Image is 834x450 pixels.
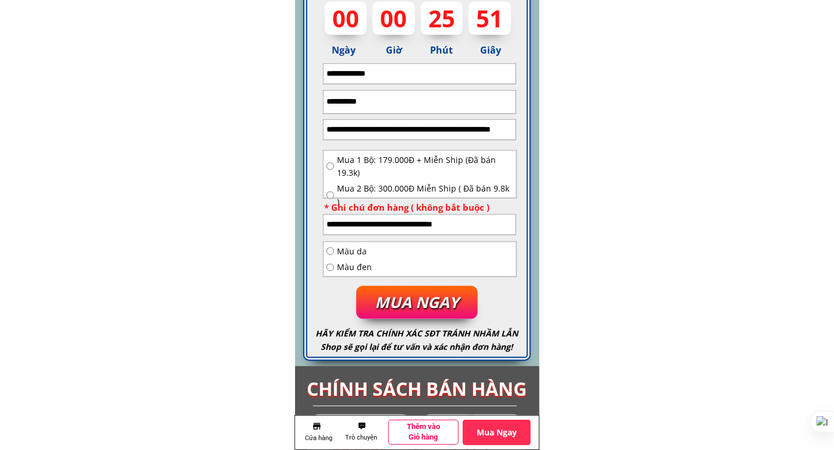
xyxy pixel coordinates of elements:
[386,43,406,58] h3: Giờ
[342,433,381,443] h1: Trò chuyện
[480,43,501,58] h3: Giây
[337,261,372,274] span: Màu đen
[332,43,360,58] h3: Ngày
[295,374,540,403] h3: CHÍNH SÁCH BÁN HÀNG
[463,420,531,445] p: Mua Ngay
[337,154,513,180] span: Mua 1 Bộ: 179.000Đ + Miễn Ship (Đã bán 19.3k)
[306,327,528,353] h3: HÃY KIỂM TRA CHÍNH XÁC SĐT TRÁNH NHẦM LẪN Shop sẽ gọi lại để tư vấn và xác nhận đơn hàng!
[430,43,455,58] h3: Phút
[396,421,451,442] h1: Thêm vào Giỏ hàng
[303,433,335,444] h1: Cửa hàng
[324,200,510,214] div: * Ghi chú đơn hàng ( không bắt buộc )
[337,245,372,258] span: Màu da
[356,286,478,319] p: MUA NGAY
[337,182,513,208] span: Mua 2 Bộ: 300.000Đ Miễn Ship ( Đã bán 9.8k )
